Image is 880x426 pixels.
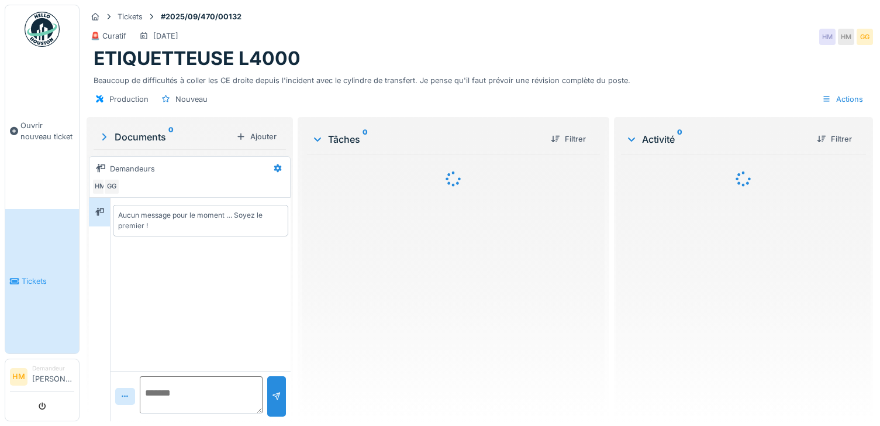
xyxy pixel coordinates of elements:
[20,120,74,142] span: Ouvrir nouveau ticket
[98,130,232,144] div: Documents
[838,29,854,45] div: HM
[232,129,281,145] div: Ajouter
[25,12,60,47] img: Badge_color-CXgf-gQk.svg
[312,132,541,146] div: Tâches
[32,364,74,389] li: [PERSON_NAME]
[812,131,857,147] div: Filtrer
[363,132,368,146] sup: 0
[92,178,108,195] div: HM
[91,30,126,42] div: 🚨 Curatif
[546,131,591,147] div: Filtrer
[32,364,74,373] div: Demandeur
[626,132,807,146] div: Activité
[817,91,868,108] div: Actions
[103,178,120,195] div: GG
[677,132,682,146] sup: 0
[10,368,27,386] li: HM
[5,209,79,353] a: Tickets
[5,53,79,209] a: Ouvrir nouveau ticket
[109,94,149,105] div: Production
[175,94,208,105] div: Nouveau
[118,210,283,231] div: Aucun message pour le moment … Soyez le premier !
[94,47,301,70] h1: ETIQUETTEUSE L4000
[857,29,873,45] div: GG
[156,11,246,22] strong: #2025/09/470/00132
[94,70,866,86] div: Beaucoup de difficultés à coller les CE droite depuis l'incident avec le cylindre de transfert. J...
[22,276,74,287] span: Tickets
[153,30,178,42] div: [DATE]
[118,11,143,22] div: Tickets
[819,29,836,45] div: HM
[10,364,74,392] a: HM Demandeur[PERSON_NAME]
[110,163,155,174] div: Demandeurs
[168,130,174,144] sup: 0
